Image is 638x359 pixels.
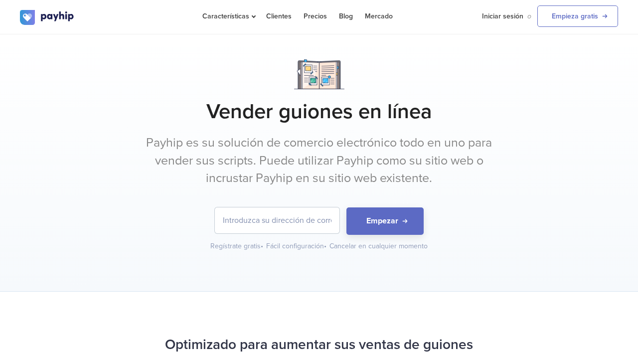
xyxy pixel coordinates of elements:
[261,242,263,250] span: •
[20,10,75,25] img: logo.svg
[329,241,428,251] div: Cancelar en cualquier momento
[266,241,327,251] div: Fácil configuración
[202,12,254,20] span: Características
[215,207,339,233] input: Introduzca su dirección de correo electrónico
[20,332,618,358] h2: Optimizado para aumentar sus ventas de guiones
[324,242,326,250] span: •
[20,99,618,124] h1: Vender guiones en línea
[132,134,506,187] p: Payhip es su solución de comercio electrónico todo en uno para vender sus scripts. Puede utilizar...
[294,59,344,89] img: Notebook.png
[346,207,424,235] button: Empezar
[537,5,618,27] a: Empieza gratis
[210,241,264,251] div: Regístrate gratis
